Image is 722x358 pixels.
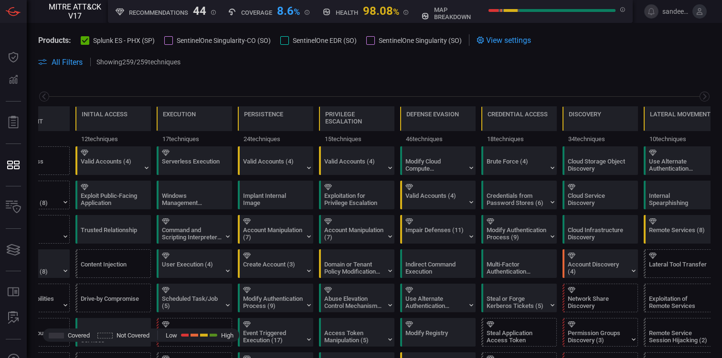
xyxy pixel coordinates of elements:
div: T1659: Content Injection (Not covered) [75,249,151,278]
div: T1534: Internal Spearphishing [644,181,719,209]
div: Persistence [244,111,283,118]
div: Account Manipulation (7) [243,226,303,241]
span: View settings [486,36,531,45]
div: T1087: Account Discovery [563,249,638,278]
div: 8.6 [277,4,300,16]
div: TA0002: Execution [157,106,232,146]
div: T1550: Use Alternate Authentication Material [644,146,719,175]
div: T1555: Credentials from Password Stores [481,181,557,209]
div: Network Share Discovery [568,295,627,309]
div: Exploitation of Remote Services [649,295,709,309]
div: Modify Cloud Compute Infrastructure (5) [405,158,465,172]
div: Exploitation for Privilege Escalation [324,192,384,206]
span: SentinelOne EDR (SO) [293,37,357,44]
div: T1556: Modify Authentication Process [481,215,557,244]
div: User Execution (4) [162,261,222,275]
div: 15 techniques [319,131,394,146]
div: Serverless Execution [162,158,222,172]
div: Drive-by Compromise [81,295,140,309]
button: Detections [2,69,25,92]
div: T1053: Scheduled Task/Job [157,284,232,312]
button: Cards [2,238,25,261]
div: T1190: Exploit Public-Facing Application [75,181,151,209]
div: Access Token Manipulation (5) [324,329,384,344]
div: T1563: Remote Service Session Hijacking (Not covered) [644,318,719,347]
span: SentinelOne Singularity-CO (SO) [177,37,271,44]
button: SentinelOne EDR (SO) [280,35,357,45]
div: 24 techniques [238,131,313,146]
div: Content Injection [81,261,140,275]
span: All Filters [52,58,83,67]
button: ALERT ANALYSIS [2,307,25,329]
span: Low [166,332,177,339]
div: Cloud Infrastructure Discovery [568,226,627,241]
div: TA0003: Persistence [238,106,313,146]
div: Steal Application Access Token [487,329,546,344]
div: Account Discovery (4) [568,261,627,275]
div: T1133: External Remote Services [75,318,151,347]
div: View settings [477,34,531,46]
div: Multi-Factor Authentication Request Generation [487,261,546,275]
div: T1098: Account Manipulation [319,215,394,244]
div: T1078: Valid Accounts [238,146,313,175]
div: Implant Internal Image [243,192,303,206]
div: Domain or Tenant Policy Modification (2) [324,261,384,275]
div: TA0005: Defense Evasion [400,106,476,146]
span: Splunk ES - PHX (SP) [93,37,155,44]
div: Use Alternate Authentication Material (4) [405,295,465,309]
div: 98.08 [363,4,399,16]
div: Valid Accounts (4) [324,158,384,172]
span: Covered [68,332,90,339]
div: Command and Scripting Interpreter (12) [162,226,222,241]
div: T1525: Implant Internal Image [238,181,313,209]
div: T1546: Event Triggered Execution [238,318,313,347]
div: Scheduled Task/Job (5) [162,295,222,309]
div: 12 techniques [75,131,151,146]
div: T1134: Access Token Manipulation [319,318,394,347]
div: 17 techniques [157,131,232,146]
h5: Coverage [241,9,272,16]
div: 18 techniques [481,131,557,146]
div: Defense Evasion [406,111,459,118]
button: SentinelOne Singularity-CO (SO) [164,35,271,45]
div: Event Triggered Execution (17) [243,329,303,344]
div: Impair Defenses (11) [405,226,465,241]
div: 44 [193,4,206,16]
div: T1569: System Services [157,318,232,347]
div: Privilege Escalation [325,111,388,125]
div: T1210: Exploitation of Remote Services (Not covered) [644,284,719,312]
div: T1204: User Execution [157,249,232,278]
div: T1550: Use Alternate Authentication Material [400,284,476,312]
div: TA0006: Credential Access [481,106,557,146]
div: Discovery [569,111,601,118]
div: T1078: Valid Accounts [319,146,394,175]
div: T1558: Steal or Forge Kerberos Tickets [481,284,557,312]
div: T1047: Windows Management Instrumentation [157,181,232,209]
div: 34 techniques [563,131,638,146]
div: Valid Accounts (4) [243,158,303,172]
div: Credentials from Password Stores (6) [487,192,546,206]
h5: Health [336,9,358,16]
div: Account Manipulation (7) [324,226,384,241]
div: T1548: Abuse Elevation Control Mechanism [319,284,394,312]
button: Inventory [2,196,25,219]
button: Splunk ES - PHX (SP) [81,35,155,45]
div: T1621: Multi-Factor Authentication Request Generation [481,249,557,278]
div: Internal Spearphishing [649,192,709,206]
div: T1112: Modify Registry [400,318,476,347]
div: Abuse Elevation Control Mechanism (6) [324,295,384,309]
div: Use Alternate Authentication Material (4) [649,158,709,172]
span: High [221,332,234,339]
div: Windows Management Instrumentation [162,192,222,206]
span: MITRE ATT&CK V17 [49,2,101,20]
div: Brute Force (4) [487,158,546,172]
div: T1069: Permission Groups Discovery [563,318,638,347]
div: T1578: Modify Cloud Compute Infrastructure [400,146,476,175]
div: T1556: Modify Authentication Process [238,284,313,312]
div: Execution [163,111,196,118]
div: T1580: Cloud Infrastructure Discovery [563,215,638,244]
div: Remote Services (8) [649,226,709,241]
div: T1619: Cloud Storage Object Discovery [563,146,638,175]
div: T1189: Drive-by Compromise (Not covered) [75,284,151,312]
div: T1199: Trusted Relationship [75,215,151,244]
